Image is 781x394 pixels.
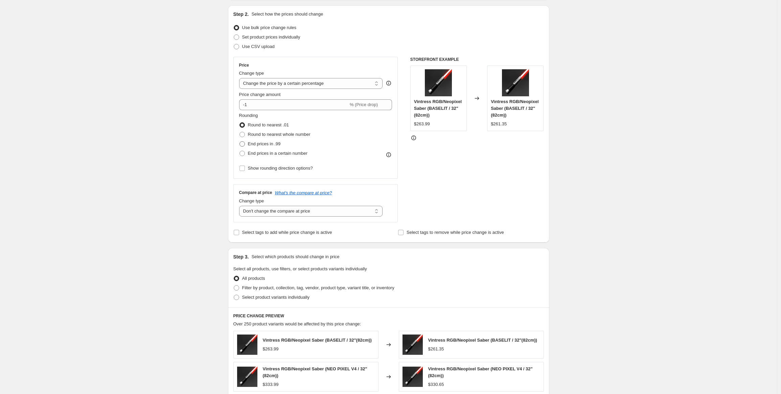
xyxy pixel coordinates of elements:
img: MG_3539_2_b7032164-faef-4084-ab10-3338588d3819_80x.jpg [425,69,452,96]
span: $261.35 [491,121,507,126]
span: Vintress RGB/Neopixel Saber (NEO PIXEL V4 / 32"(82cm)) [263,366,367,378]
p: Select how the prices should change [251,11,323,18]
img: MG_3539_2_b7032164-faef-4084-ab10-3338588d3819_80x.jpg [237,367,257,387]
span: Vintress RGB/Neopixel Saber (BASELIT / 32"(82cm)) [414,99,462,118]
img: MG_3539_2_b7032164-faef-4084-ab10-3338588d3819_80x.jpg [502,69,529,96]
span: Vintress RGB/Neopixel Saber (NEO PIXEL V4 / 32"(82cm)) [428,366,533,378]
span: Set product prices individually [242,34,300,40]
span: Use bulk price change rules [242,25,296,30]
span: Filter by product, collection, tag, vendor, product type, variant title, or inventory [242,285,394,290]
span: End prices in a certain number [248,151,307,156]
span: Rounding [239,113,258,118]
span: End prices in .99 [248,141,281,146]
span: All products [242,276,265,281]
span: Select tags to add while price change is active [242,230,332,235]
h3: Compare at price [239,190,272,195]
span: Select all products, use filters, or select products variants individually [233,266,367,271]
span: Price change amount [239,92,281,97]
span: Show rounding direction options? [248,166,313,171]
span: Change type [239,198,264,203]
img: MG_3539_2_b7032164-faef-4084-ab10-3338588d3819_80x.jpg [403,367,423,387]
img: MG_3539_2_b7032164-faef-4084-ab10-3338588d3819_80x.jpg [237,335,257,355]
h2: Step 2. [233,11,249,18]
span: Vintress RGB/Neopixel Saber (BASELIT / 32"(82cm)) [263,338,372,343]
span: $261.35 [428,346,444,351]
h6: STOREFRONT EXAMPLE [410,57,544,62]
span: Select tags to remove while price change is active [407,230,504,235]
span: Over 250 product variants would be affected by this price change: [233,321,361,326]
span: $330.65 [428,382,444,387]
p: Select which products should change in price [251,253,339,260]
span: $333.99 [263,382,279,387]
span: Vintress RGB/Neopixel Saber (BASELIT / 32"(82cm)) [491,99,538,118]
h3: Price [239,63,249,68]
img: MG_3539_2_b7032164-faef-4084-ab10-3338588d3819_80x.jpg [403,335,423,355]
h2: Step 3. [233,253,249,260]
div: help [385,80,392,87]
button: What's the compare at price? [275,190,332,195]
span: $263.99 [263,346,279,351]
span: Select product variants individually [242,295,309,300]
input: -15 [239,99,348,110]
span: $263.99 [414,121,430,126]
span: Round to nearest whole number [248,132,311,137]
span: Round to nearest .01 [248,122,289,127]
span: % (Price drop) [350,102,378,107]
span: Change type [239,71,264,76]
span: Use CSV upload [242,44,275,49]
span: Vintress RGB/Neopixel Saber (BASELIT / 32"(82cm)) [428,338,537,343]
h6: PRICE CHANGE PREVIEW [233,313,544,319]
